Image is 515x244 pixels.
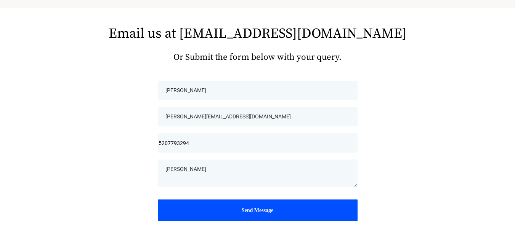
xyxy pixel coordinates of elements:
input: Email* [158,107,358,126]
input: Name* [158,81,358,100]
div: Send Message [164,206,351,215]
button: Send Message [158,199,358,221]
input: Phone* [158,133,358,153]
h2: Or Submit the form below with your query. [42,52,473,63]
h2: Email us at [EMAIL_ADDRESS][DOMAIN_NAME] [42,25,473,43]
